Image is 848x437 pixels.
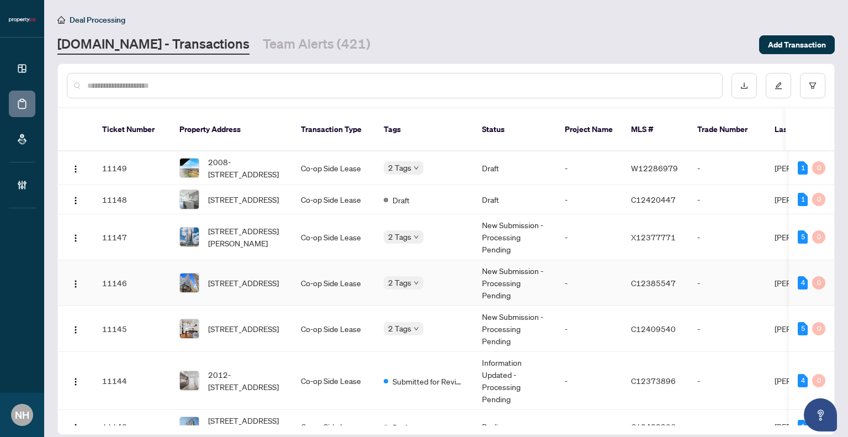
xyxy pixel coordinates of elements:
[208,225,283,249] span: [STREET_ADDRESS][PERSON_NAME]
[812,322,825,335] div: 0
[798,374,808,387] div: 4
[208,277,279,289] span: [STREET_ADDRESS]
[732,73,757,98] button: download
[414,280,419,286] span: down
[556,151,622,185] td: -
[70,15,125,25] span: Deal Processing
[67,228,84,246] button: Logo
[798,230,808,244] div: 5
[804,398,837,431] button: Open asap
[812,276,825,289] div: 0
[688,260,766,306] td: -
[812,230,825,244] div: 0
[414,165,419,171] span: down
[556,260,622,306] td: -
[759,35,835,54] button: Add Transaction
[688,108,766,151] th: Trade Number
[798,276,808,289] div: 4
[768,36,826,54] span: Add Transaction
[631,324,676,334] span: C12409540
[393,194,410,206] span: Draft
[292,352,375,410] td: Co-op Side Lease
[688,151,766,185] td: -
[208,156,283,180] span: 2008-[STREET_ADDRESS]
[414,326,419,331] span: down
[631,163,678,173] span: W12286979
[67,159,84,177] button: Logo
[798,322,808,335] div: 5
[800,73,825,98] button: filter
[393,375,464,387] span: Submitted for Review
[414,234,419,240] span: down
[393,421,410,433] span: Draft
[740,82,748,89] span: download
[93,352,171,410] td: 11144
[798,193,808,206] div: 1
[812,193,825,206] div: 0
[473,108,556,151] th: Status
[180,371,199,390] img: thumbnail-img
[631,278,676,288] span: C12385547
[766,73,791,98] button: edit
[180,159,199,177] img: thumbnail-img
[93,185,171,214] td: 11148
[812,374,825,387] div: 0
[388,230,411,243] span: 2 Tags
[292,185,375,214] td: Co-op Side Lease
[67,274,84,292] button: Logo
[67,191,84,208] button: Logo
[556,214,622,260] td: -
[292,306,375,352] td: Co-op Side Lease
[798,161,808,175] div: 1
[208,193,279,206] span: [STREET_ADDRESS]
[93,108,171,151] th: Ticket Number
[688,185,766,214] td: -
[473,352,556,410] td: Information Updated - Processing Pending
[631,376,676,386] span: C12373896
[71,423,80,432] img: Logo
[292,214,375,260] td: Co-op Side Lease
[622,108,688,151] th: MLS #
[57,35,250,55] a: [DOMAIN_NAME] - Transactions
[556,352,622,410] td: -
[180,417,199,436] img: thumbnail-img
[292,151,375,185] td: Co-op Side Lease
[71,196,80,205] img: Logo
[688,214,766,260] td: -
[688,352,766,410] td: -
[57,16,65,24] span: home
[473,214,556,260] td: New Submission - Processing Pending
[388,322,411,335] span: 2 Tags
[388,161,411,174] span: 2 Tags
[93,151,171,185] td: 11149
[93,260,171,306] td: 11146
[71,165,80,173] img: Logo
[180,319,199,338] img: thumbnail-img
[631,194,676,204] span: C12420447
[71,234,80,243] img: Logo
[67,320,84,338] button: Logo
[775,82,782,89] span: edit
[473,260,556,306] td: New Submission - Processing Pending
[556,306,622,352] td: -
[71,377,80,386] img: Logo
[556,108,622,151] th: Project Name
[93,214,171,260] td: 11147
[556,185,622,214] td: -
[809,82,817,89] span: filter
[388,276,411,289] span: 2 Tags
[180,273,199,292] img: thumbnail-img
[67,418,84,435] button: Logo
[292,260,375,306] td: Co-op Side Lease
[208,323,279,335] span: [STREET_ADDRESS]
[9,17,35,23] img: logo
[263,35,370,55] a: Team Alerts (421)
[67,372,84,389] button: Logo
[71,280,80,288] img: Logo
[798,420,808,433] div: 1
[208,368,283,393] span: 2012-[STREET_ADDRESS]
[473,151,556,185] td: Draft
[180,228,199,246] img: thumbnail-img
[180,190,199,209] img: thumbnail-img
[15,407,29,423] span: NH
